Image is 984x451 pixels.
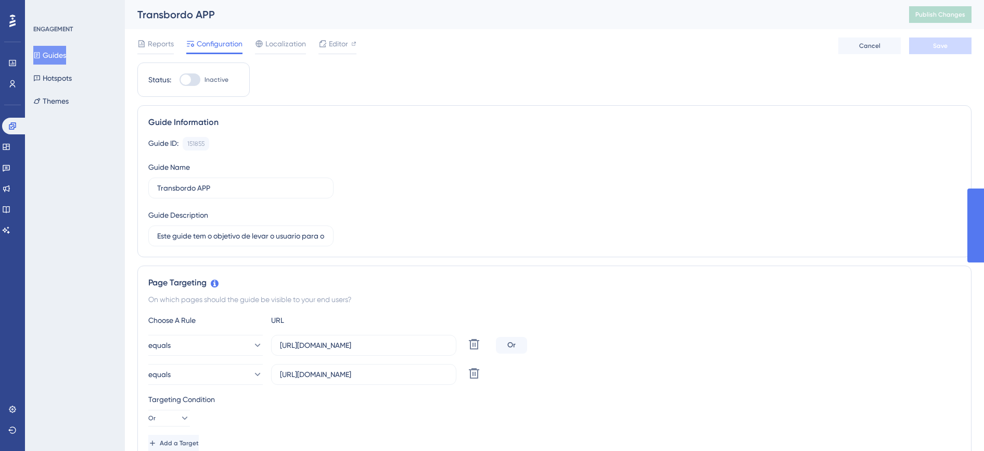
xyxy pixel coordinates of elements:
button: equals [148,364,263,385]
span: Reports [148,37,174,50]
input: yourwebsite.com/path [280,340,448,351]
button: equals [148,335,263,356]
input: Type your Guide’s Description here [157,230,325,242]
div: Page Targeting [148,277,961,289]
div: URL [271,314,386,327]
button: Save [909,37,972,54]
div: Guide Name [148,161,190,173]
span: equals [148,368,171,381]
button: Guides [33,46,66,65]
span: Cancel [859,42,880,50]
input: yourwebsite.com/path [280,369,448,380]
div: Targeting Condition [148,393,961,406]
button: Or [148,410,190,427]
input: Type your Guide’s Name here [157,182,325,194]
div: Guide Information [148,116,961,129]
span: equals [148,339,171,352]
div: Guide Description [148,209,208,221]
div: Status: [148,73,171,86]
button: Cancel [838,37,901,54]
span: Save [933,42,948,50]
button: Hotspots [33,69,72,87]
div: Transbordo APP [137,7,883,22]
span: Add a Target [160,439,199,447]
span: Or [148,414,156,422]
span: Editor [329,37,348,50]
button: Themes [33,92,69,110]
span: Inactive [205,76,228,84]
div: Guide ID: [148,137,178,151]
div: ENGAGEMENT [33,25,73,33]
iframe: UserGuiding AI Assistant Launcher [940,410,972,441]
span: Localization [265,37,306,50]
span: Publish Changes [915,10,965,19]
span: Configuration [197,37,242,50]
div: 151855 [187,140,205,148]
div: On which pages should the guide be visible to your end users? [148,293,961,306]
div: Choose A Rule [148,314,263,327]
button: Publish Changes [909,6,972,23]
div: Or [496,337,527,354]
